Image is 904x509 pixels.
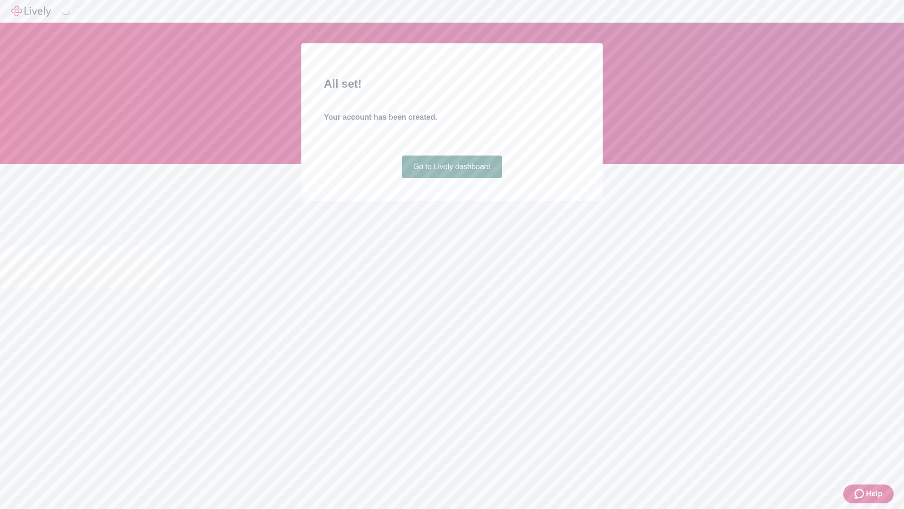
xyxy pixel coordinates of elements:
[324,75,580,92] h2: All set!
[855,488,866,500] svg: Zendesk support icon
[62,12,70,15] button: Log out
[324,112,580,123] h4: Your account has been created.
[866,488,882,500] span: Help
[843,484,894,503] button: Zendesk support iconHelp
[11,6,51,17] img: Lively
[402,156,502,178] a: Go to Lively dashboard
